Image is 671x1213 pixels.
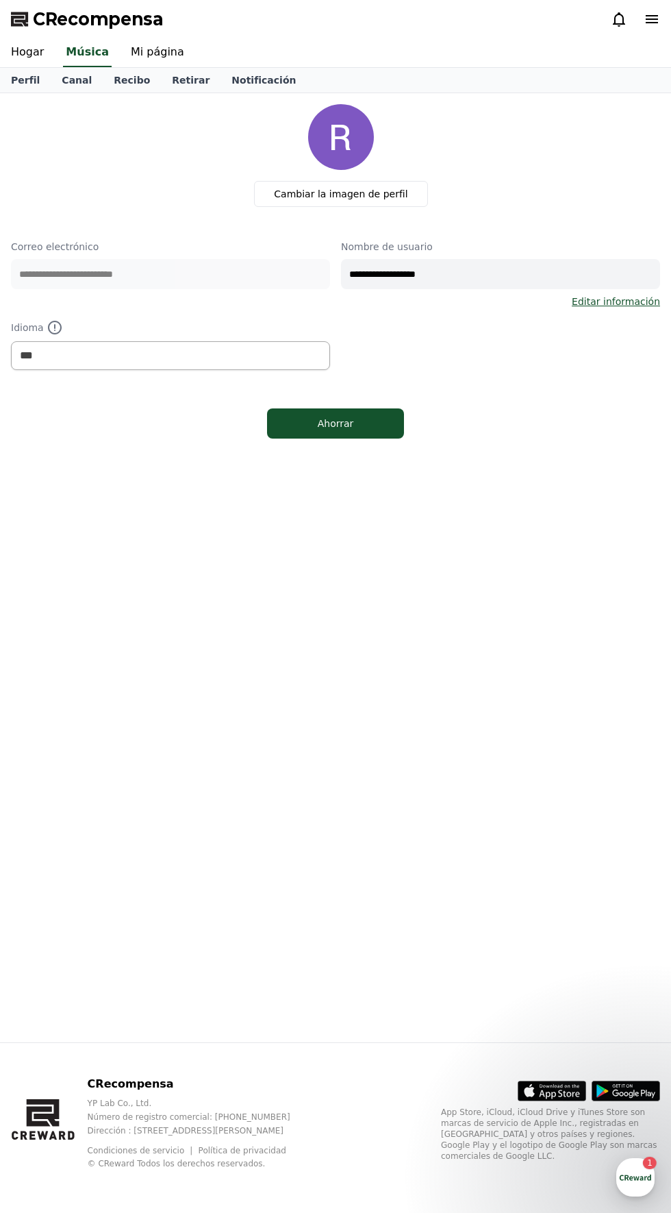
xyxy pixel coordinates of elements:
font: CRecompensa [33,10,163,29]
font: Idioma [11,322,44,333]
a: 1Messages [90,434,177,469]
font: Recibo [114,75,150,86]
font: Mi página [131,45,184,58]
a: CRecompensa [11,8,163,30]
font: Nombre de usuario [341,241,433,252]
span: Home [35,455,59,466]
button: Ahorrar [267,408,404,439]
font: Perfil [11,75,40,86]
font: Notificación [231,75,296,86]
font: Cambiar la imagen de perfil [274,188,407,199]
span: Messages [114,456,154,467]
font: Correo electrónico [11,241,99,252]
font: YP Lab Co., Ltd. [88,1099,152,1108]
font: Editar información [572,296,660,307]
font: Retirar [172,75,210,86]
font: Dirección : [STREET_ADDRESS][PERSON_NAME] [88,1126,283,1136]
a: Canal [51,68,103,93]
font: Música [66,45,109,58]
font: Condiciones de servicio [88,1146,185,1155]
a: Retirar [161,68,220,93]
font: App Store, iCloud, iCloud Drive y iTunes Store son marcas de servicio de Apple Inc., registradas ... [441,1107,657,1161]
a: Notificación [220,68,307,93]
font: © CReward Todos los derechos reservados. [88,1159,266,1168]
span: Settings [203,455,236,466]
a: Música [63,38,112,67]
a: Política de privacidad [199,1146,286,1155]
a: Mi página [120,38,195,67]
a: Home [4,434,90,469]
font: Ahorrar [318,418,354,429]
font: Canal [62,75,92,86]
span: 1 [139,434,144,445]
font: Hogar [11,45,44,58]
a: Settings [177,434,263,469]
a: Editar información [572,295,660,308]
font: CRecompensa [88,1077,174,1090]
a: Recibo [103,68,161,93]
img: imagen de perfil [308,104,374,170]
a: Condiciones de servicio [88,1146,195,1155]
font: Número de registro comercial: [PHONE_NUMBER] [88,1112,290,1122]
